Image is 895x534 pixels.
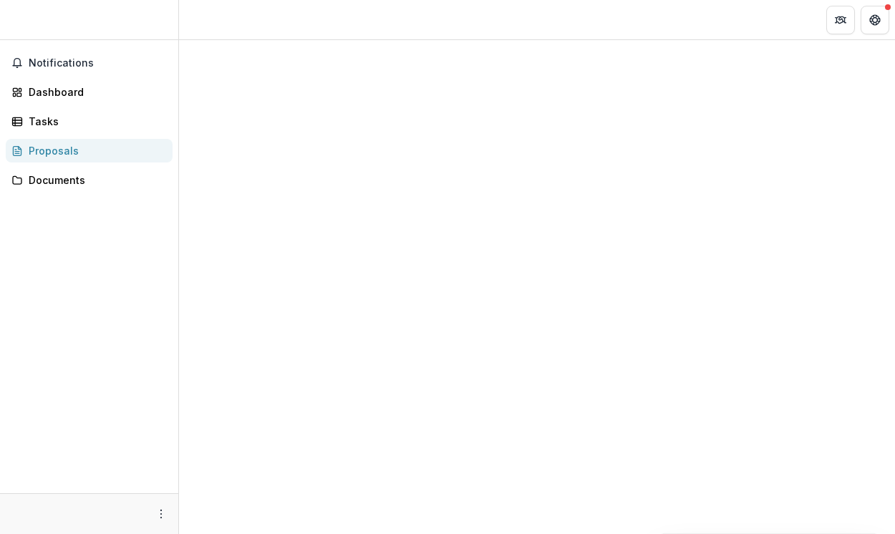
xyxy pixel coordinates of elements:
button: Partners [826,6,855,34]
div: Dashboard [29,84,161,99]
a: Tasks [6,110,173,133]
button: More [153,505,170,523]
button: Notifications [6,52,173,74]
div: Documents [29,173,161,188]
a: Proposals [6,139,173,162]
a: Documents [6,168,173,192]
span: Notifications [29,57,167,69]
div: Tasks [29,114,161,129]
button: Get Help [861,6,889,34]
a: Dashboard [6,80,173,104]
div: Proposals [29,143,161,158]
